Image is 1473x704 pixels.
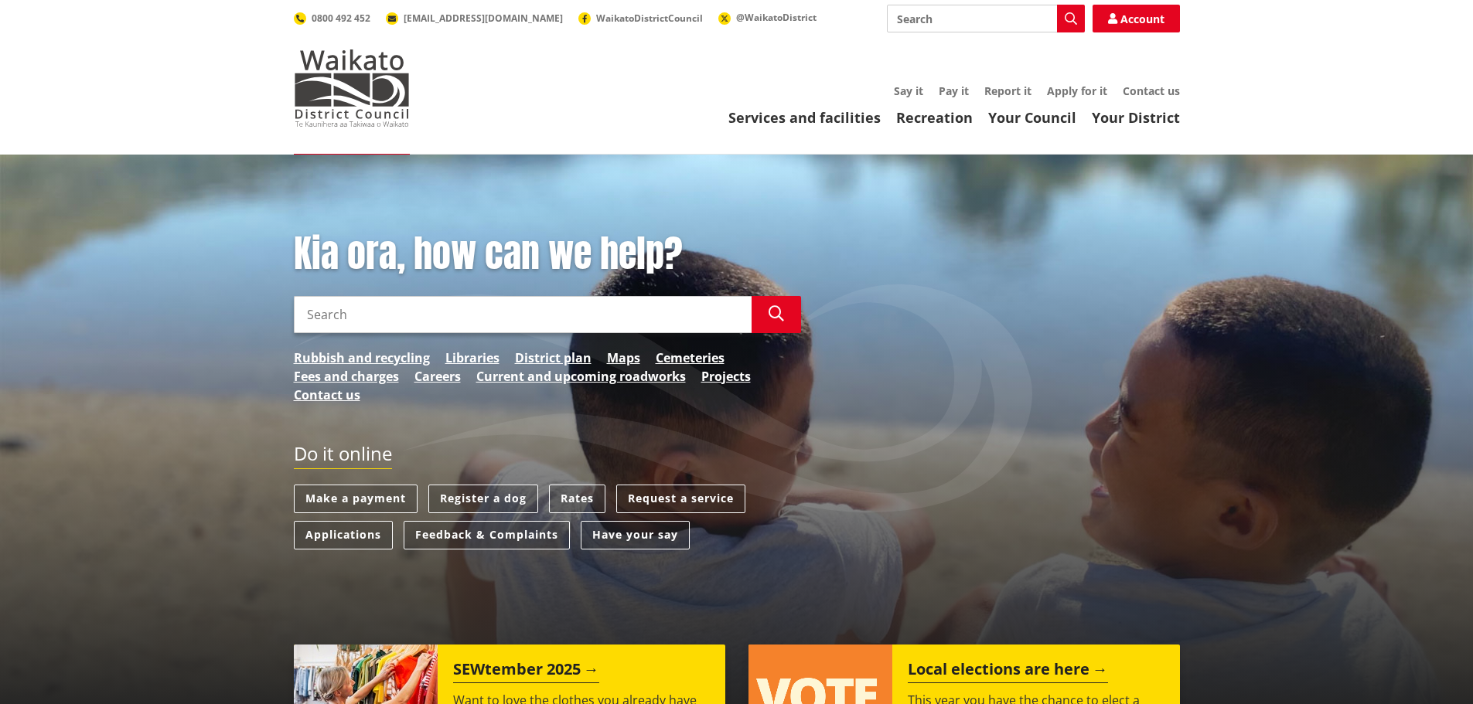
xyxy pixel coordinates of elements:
img: Waikato District Council - Te Kaunihera aa Takiwaa o Waikato [294,49,410,127]
span: [EMAIL_ADDRESS][DOMAIN_NAME] [404,12,563,25]
a: WaikatoDistrictCouncil [578,12,703,25]
a: Current and upcoming roadworks [476,367,686,386]
input: Search input [294,296,752,333]
a: Recreation [896,108,973,127]
a: Cemeteries [656,349,725,367]
input: Search input [887,5,1085,32]
h2: Local elections are here [908,660,1108,683]
a: Fees and charges [294,367,399,386]
span: 0800 492 452 [312,12,370,25]
a: Rubbish and recycling [294,349,430,367]
a: Maps [607,349,640,367]
a: Contact us [294,386,360,404]
a: Applications [294,521,393,549]
a: Say it [894,83,923,98]
a: Feedback & Complaints [404,521,570,549]
a: @WaikatoDistrict [718,11,817,24]
a: Your District [1092,108,1180,127]
h2: SEWtember 2025 [453,660,599,683]
a: Register a dog [428,485,538,513]
a: Your Council [988,108,1076,127]
a: Libraries [445,349,500,367]
span: WaikatoDistrictCouncil [596,12,703,25]
a: Services and facilities [728,108,881,127]
a: Careers [414,367,461,386]
span: @WaikatoDistrict [736,11,817,24]
a: Account [1093,5,1180,32]
a: Have your say [581,521,690,549]
a: [EMAIL_ADDRESS][DOMAIN_NAME] [386,12,563,25]
a: Projects [701,367,751,386]
a: Report it [984,83,1031,98]
a: Pay it [939,83,969,98]
h2: Do it online [294,443,392,470]
a: Make a payment [294,485,418,513]
a: 0800 492 452 [294,12,370,25]
h1: Kia ora, how can we help? [294,232,801,277]
a: District plan [515,349,592,367]
a: Request a service [616,485,745,513]
a: Rates [549,485,605,513]
a: Apply for it [1047,83,1107,98]
a: Contact us [1123,83,1180,98]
